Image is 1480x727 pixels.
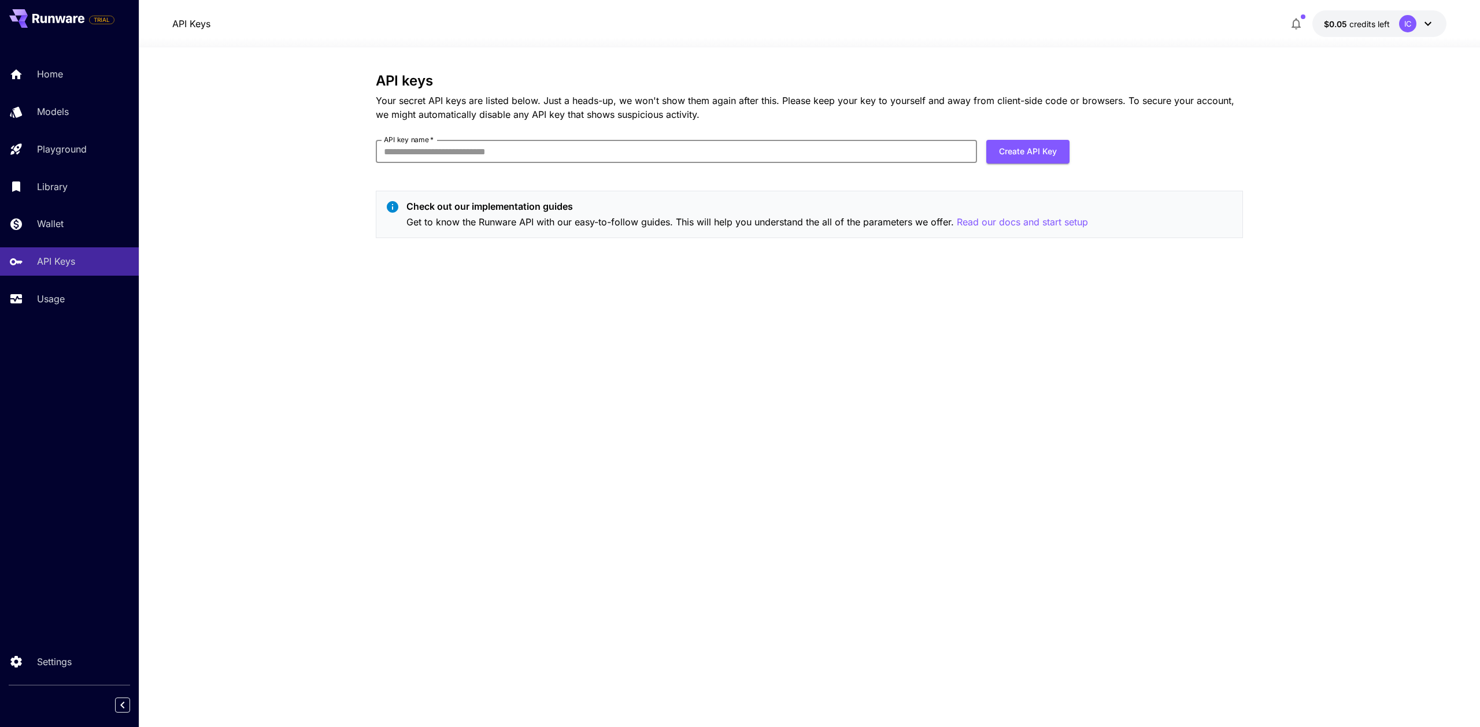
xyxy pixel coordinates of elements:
[384,135,434,144] label: API key name
[406,199,1088,213] p: Check out our implementation guides
[986,140,1070,164] button: Create API Key
[1399,15,1416,32] div: IC
[376,73,1243,89] h3: API keys
[115,698,130,713] button: Collapse sidebar
[90,16,114,24] span: TRIAL
[37,67,63,81] p: Home
[406,215,1088,229] p: Get to know the Runware API with our easy-to-follow guides. This will help you understand the all...
[89,13,114,27] span: Add your payment card to enable full platform functionality.
[37,292,65,306] p: Usage
[1324,19,1349,29] span: $0.05
[37,655,72,669] p: Settings
[124,695,139,715] div: Collapse sidebar
[172,17,210,31] nav: breadcrumb
[1349,19,1390,29] span: credits left
[376,94,1243,121] p: Your secret API keys are listed below. Just a heads-up, we won't show them again after this. Plea...
[37,142,87,156] p: Playground
[37,105,69,118] p: Models
[1312,10,1446,37] button: $0.05IC
[37,180,68,194] p: Library
[957,215,1088,229] button: Read our docs and start setup
[1324,18,1390,30] div: $0.05
[37,217,64,231] p: Wallet
[172,17,210,31] a: API Keys
[37,254,75,268] p: API Keys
